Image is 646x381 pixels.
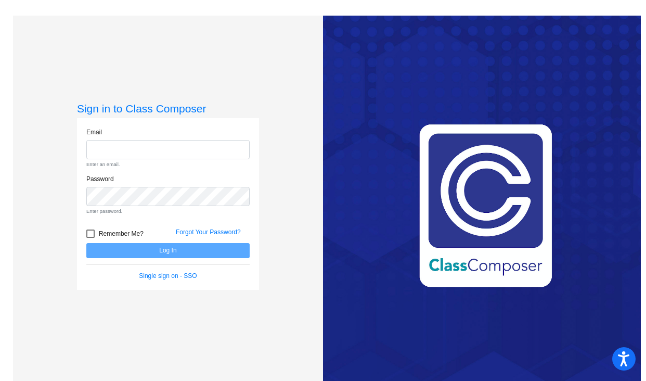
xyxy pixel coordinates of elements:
[86,174,114,184] label: Password
[99,227,144,240] span: Remember Me?
[139,272,197,280] a: Single sign on - SSO
[86,161,250,168] small: Enter an email.
[86,243,250,258] button: Log In
[86,128,102,137] label: Email
[86,208,250,215] small: Enter password.
[77,102,259,115] h3: Sign in to Class Composer
[176,228,241,236] a: Forgot Your Password?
